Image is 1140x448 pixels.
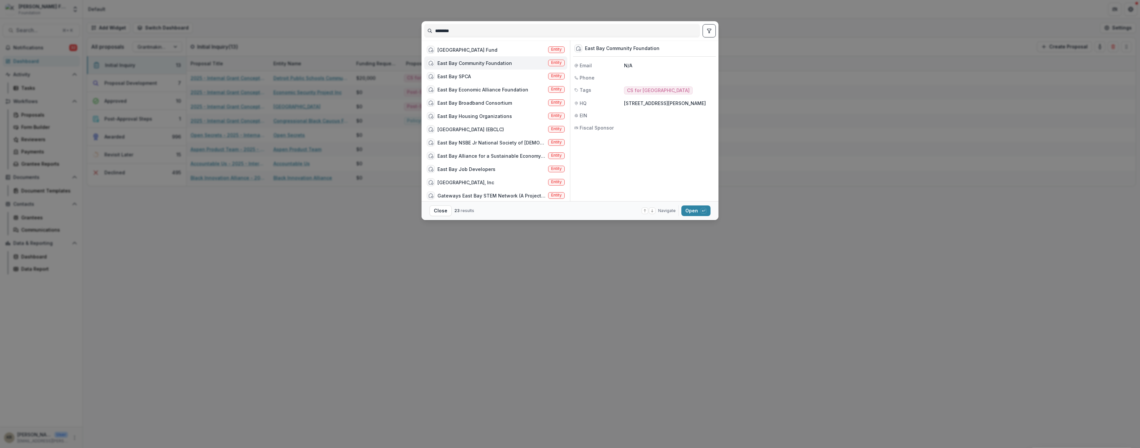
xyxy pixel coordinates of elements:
[437,60,512,67] div: East Bay Community Foundation
[681,205,711,216] button: Open
[551,47,562,52] span: Entity
[461,208,474,213] span: results
[551,100,562,105] span: Entity
[551,127,562,131] span: Entity
[437,152,545,159] div: East Bay Alliance for a Sustainable Economy (EBASE)
[551,166,562,171] span: Entity
[437,113,512,120] div: East Bay Housing Organizations
[585,46,659,51] div: East Bay Community Foundation
[624,100,714,107] p: [STREET_ADDRESS][PERSON_NAME]
[437,46,497,53] div: [GEOGRAPHIC_DATA] Fund
[551,193,562,197] span: Entity
[437,73,471,80] div: East Bay SPCA
[429,205,452,216] button: Close
[437,166,495,173] div: East Bay Job Developers
[703,24,716,37] button: toggle filters
[551,153,562,158] span: Entity
[580,124,614,131] span: Fiscal Sponsor
[437,86,528,93] div: East Bay Economic Alliance Foundation
[454,208,460,213] span: 23
[580,112,587,119] span: EIN
[437,99,512,106] div: East Bay Broadband Consortium
[580,62,592,69] span: Email
[624,62,714,69] p: N/A
[551,87,562,91] span: Entity
[580,100,587,107] span: HQ
[437,126,504,133] div: [GEOGRAPHIC_DATA] (EBCLC)
[580,86,591,93] span: Tags
[551,140,562,144] span: Entity
[437,192,545,199] div: Gateways East Bay STEM Network (A Project of [US_STATE] State University East Bay Foundation)
[551,180,562,184] span: Entity
[551,60,562,65] span: Entity
[551,113,562,118] span: Entity
[658,208,676,214] span: Navigate
[437,139,545,146] div: East Bay NSBE Jr National Society of [DEMOGRAPHIC_DATA] Engineers
[580,74,595,81] span: Phone
[627,88,690,93] span: CS for [GEOGRAPHIC_DATA]
[551,74,562,78] span: Entity
[437,179,494,186] div: [GEOGRAPHIC_DATA], Inc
